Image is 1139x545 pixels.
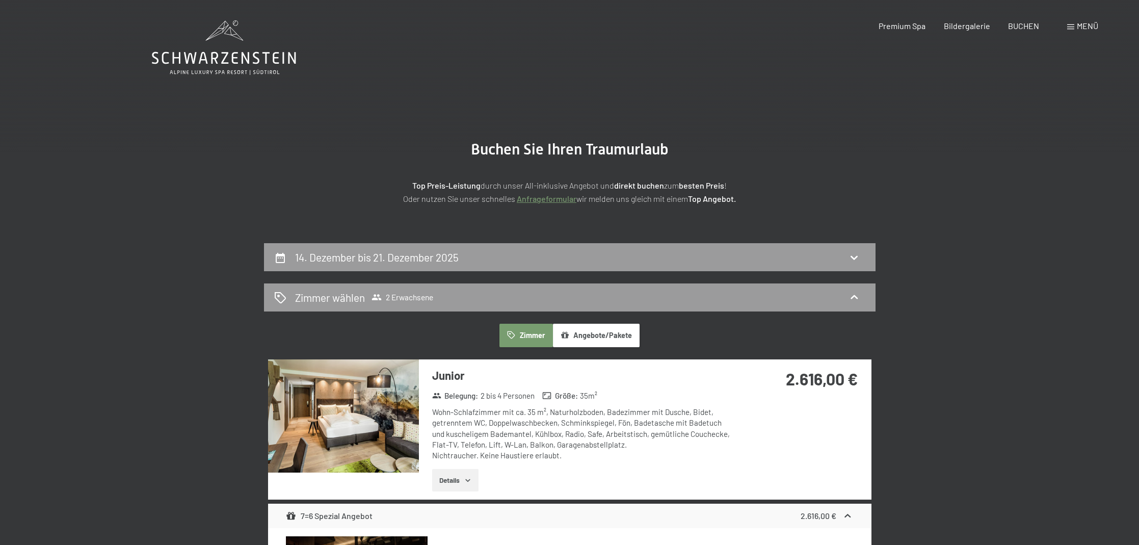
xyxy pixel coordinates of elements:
a: Anfrageformular [517,194,576,203]
a: Bildergalerie [944,21,990,31]
strong: Größe : [542,391,578,401]
span: 2 Erwachsene [372,292,433,302]
strong: 2.616,00 € [801,511,836,521]
strong: Belegung : [432,391,479,401]
div: 7=6 Spezial Angebot [286,510,373,522]
span: Buchen Sie Ihren Traumurlaub [471,140,669,158]
div: Wohn-Schlafzimmer mit ca. 35 m², Naturholzboden, Badezimmer mit Dusche, Bidet, getrenntem WC, Dop... [432,407,735,461]
strong: direkt buchen [614,180,664,190]
div: 7=6 Spezial Angebot2.616,00 € [268,504,871,528]
button: Zimmer [499,324,552,347]
img: mss_renderimg.php [268,359,419,473]
a: BUCHEN [1008,21,1039,31]
a: Premium Spa [879,21,925,31]
strong: Top Preis-Leistung [412,180,481,190]
strong: 2.616,00 € [786,369,858,388]
button: Details [432,469,479,491]
h3: Junior [432,368,735,383]
span: Menü [1077,21,1098,31]
p: durch unser All-inklusive Angebot und zum ! Oder nutzen Sie unser schnelles wir melden uns gleich... [315,179,825,205]
span: 2 bis 4 Personen [481,391,535,401]
strong: Top Angebot. [688,194,736,203]
strong: besten Preis [679,180,724,190]
h2: Zimmer wählen [295,290,365,305]
h2: 14. Dezember bis 21. Dezember 2025 [295,251,459,264]
span: 35 m² [580,391,597,401]
button: Angebote/Pakete [553,324,640,347]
